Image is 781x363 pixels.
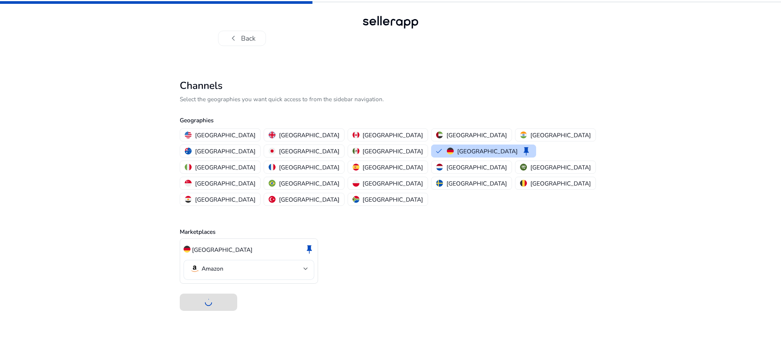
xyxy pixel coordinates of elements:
img: au.svg [185,148,192,154]
span: chevron_left [228,33,238,43]
p: [GEOGRAPHIC_DATA] [195,179,256,187]
h2: Channels [180,80,601,92]
img: sg.svg [185,180,192,187]
img: it.svg [185,164,192,171]
img: es.svg [353,164,359,171]
img: eg.svg [185,196,192,203]
p: [GEOGRAPHIC_DATA] [363,179,423,187]
p: [GEOGRAPHIC_DATA] [457,147,518,155]
p: Geographies [180,116,601,125]
p: [GEOGRAPHIC_DATA] [195,163,256,171]
img: se.svg [436,180,443,187]
p: [GEOGRAPHIC_DATA] [279,179,340,187]
button: chevron_leftBack [218,31,266,46]
p: [GEOGRAPHIC_DATA] [195,147,256,155]
img: jp.svg [269,148,276,154]
p: [GEOGRAPHIC_DATA] [279,195,340,204]
p: [GEOGRAPHIC_DATA] [279,163,340,171]
p: [GEOGRAPHIC_DATA] [446,179,507,187]
p: [GEOGRAPHIC_DATA] [192,245,253,254]
img: br.svg [269,180,276,187]
img: be.svg [520,180,527,187]
img: de.svg [184,246,190,253]
img: sa.svg [520,164,527,171]
p: [GEOGRAPHIC_DATA] [279,147,340,155]
p: Marketplaces [180,227,601,236]
img: amazon.svg [190,264,200,274]
span: keep [304,244,314,254]
p: [GEOGRAPHIC_DATA] [363,163,423,171]
img: in.svg [520,131,527,138]
span: keep [521,146,531,156]
img: za.svg [353,196,359,203]
img: pl.svg [353,180,359,187]
img: uk.svg [269,131,276,138]
p: [GEOGRAPHIC_DATA] [446,163,507,171]
img: fr.svg [269,164,276,171]
img: ae.svg [436,131,443,138]
p: [GEOGRAPHIC_DATA] [195,195,256,204]
p: [GEOGRAPHIC_DATA] [530,179,591,187]
p: [GEOGRAPHIC_DATA] [530,131,591,139]
p: [GEOGRAPHIC_DATA] [363,147,423,155]
p: [GEOGRAPHIC_DATA] [446,131,507,139]
img: us.svg [185,131,192,138]
p: Select the geographies you want quick access to from the sidebar navigation. [180,95,601,103]
img: ca.svg [353,131,359,138]
p: [GEOGRAPHIC_DATA] [530,163,591,171]
img: de.svg [447,148,454,154]
p: [GEOGRAPHIC_DATA] [363,131,423,139]
p: [GEOGRAPHIC_DATA] [279,131,340,139]
p: [GEOGRAPHIC_DATA] [363,195,423,204]
img: mx.svg [353,148,359,154]
p: Amazon [202,265,223,272]
img: nl.svg [436,164,443,171]
img: tr.svg [269,196,276,203]
p: [GEOGRAPHIC_DATA] [195,131,256,139]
